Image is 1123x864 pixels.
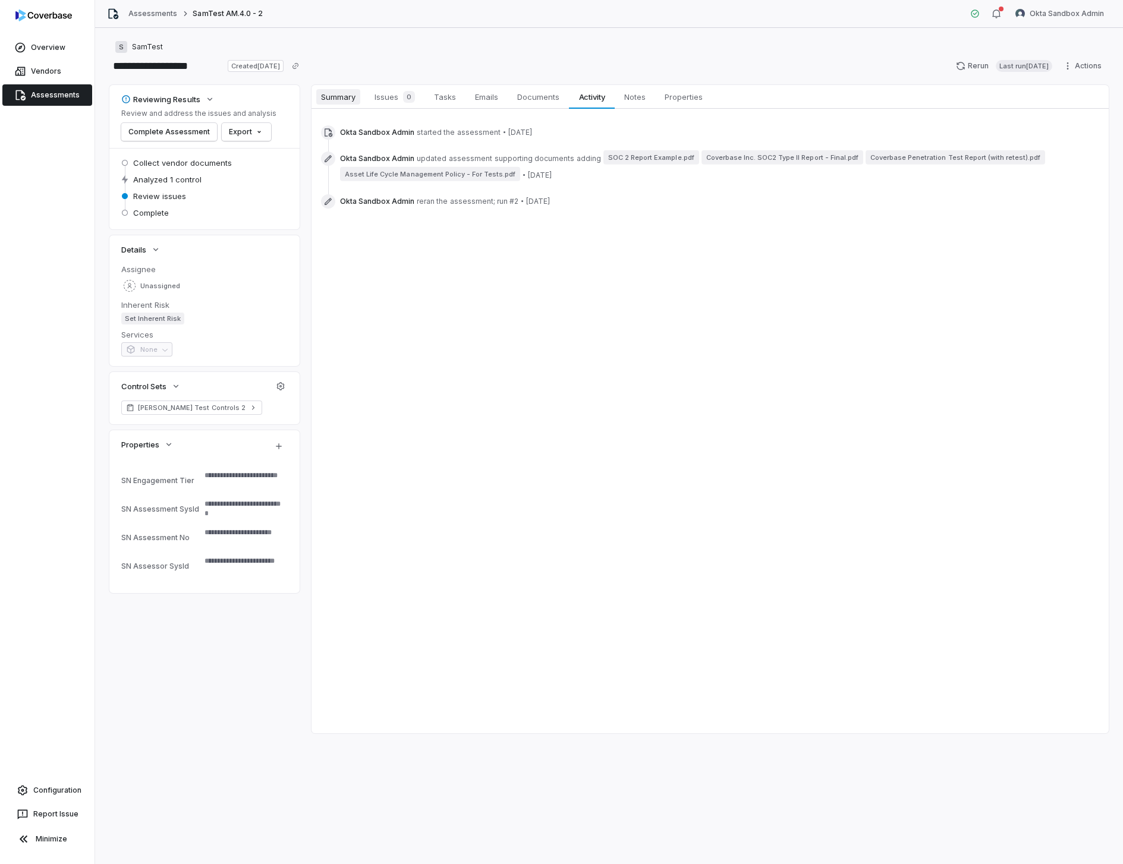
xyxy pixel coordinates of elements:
img: logo-D7KZi-bG.svg [15,10,72,21]
span: Summary [316,89,360,105]
span: Issues [370,89,420,105]
span: Control Sets [121,381,166,392]
span: Analyzed 1 control [133,174,202,185]
span: Okta Sandbox Admin [340,128,414,137]
button: SSamTest [112,36,166,58]
span: Coverbase Penetration Test Report (with retest).pdf [866,150,1045,165]
span: Documents [512,89,564,105]
span: assessment [457,128,501,137]
span: assessment [450,197,493,206]
button: RerunLast run[DATE] [949,57,1059,75]
span: • [521,196,524,206]
span: [DATE] [528,171,552,180]
span: Unassigned [140,282,180,291]
a: [PERSON_NAME] Test Controls 2 [121,401,262,415]
span: Coverbase Inc. SOC2 Type II Report - Final.pdf [702,150,863,165]
span: Asset Life Cycle Management Policy - For Tests.pdf [340,167,520,181]
span: Okta Sandbox Admin [1030,9,1104,18]
button: Minimize [5,827,90,851]
button: Properties [118,434,177,455]
span: Properties [121,439,159,450]
button: Okta Sandbox Admin avatarOkta Sandbox Admin [1008,5,1111,23]
div: SN Assessor SysId [121,562,200,570]
span: SamTest AM.4.0 - 2 [193,9,263,18]
span: Created [DATE] [228,60,284,72]
div: SN Assessment No [121,533,200,542]
button: Copy link [285,55,306,77]
span: 0 [403,91,415,103]
a: Vendors [2,61,92,82]
span: updated [417,154,446,163]
span: Last run [DATE] [996,60,1052,72]
span: Properties [660,89,707,105]
span: • [503,127,506,137]
button: Details [118,239,164,260]
button: Control Sets [118,376,184,397]
span: SOC 2 Report Example.pdf [603,150,699,165]
dt: Services [121,329,288,340]
span: started the [417,128,455,137]
span: [DATE] [508,128,532,137]
div: SN Engagement Tier [121,476,200,485]
span: Set Inherent Risk [121,313,184,324]
dt: Assignee [121,264,288,275]
span: Collect vendor documents [133,157,232,168]
span: Okta Sandbox Admin [340,154,414,163]
a: Configuration [5,780,90,801]
span: Tasks [429,89,461,105]
span: adding [577,154,601,163]
span: SamTest [132,42,163,52]
span: Activity [574,89,610,105]
a: Assessments [128,9,177,18]
span: Review issues [133,191,186,201]
button: Export [222,123,271,141]
span: Okta Sandbox Admin [340,197,414,206]
button: Reviewing Results [118,89,218,110]
span: Emails [470,89,503,105]
span: assessment [449,154,492,163]
span: ; run #2 [493,197,518,206]
div: SN Assessment SysId [121,504,200,513]
dt: Inherent Risk [121,299,288,310]
button: Actions [1059,57,1109,75]
span: [DATE] [526,197,550,206]
p: Review and address the issues and analysis [121,109,276,118]
a: Assessments [2,84,92,106]
span: reran the [417,197,448,206]
span: Notes [619,89,650,105]
span: • [523,170,526,179]
span: [PERSON_NAME] Test Controls 2 [138,403,246,412]
img: Okta Sandbox Admin avatar [1015,9,1025,18]
button: Report Issue [5,803,90,825]
a: Overview [2,37,92,58]
div: Reviewing Results [121,94,200,105]
span: Complete [133,207,169,218]
span: Details [121,244,146,255]
button: Complete Assessment [121,123,217,141]
span: supporting documents [495,154,574,163]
